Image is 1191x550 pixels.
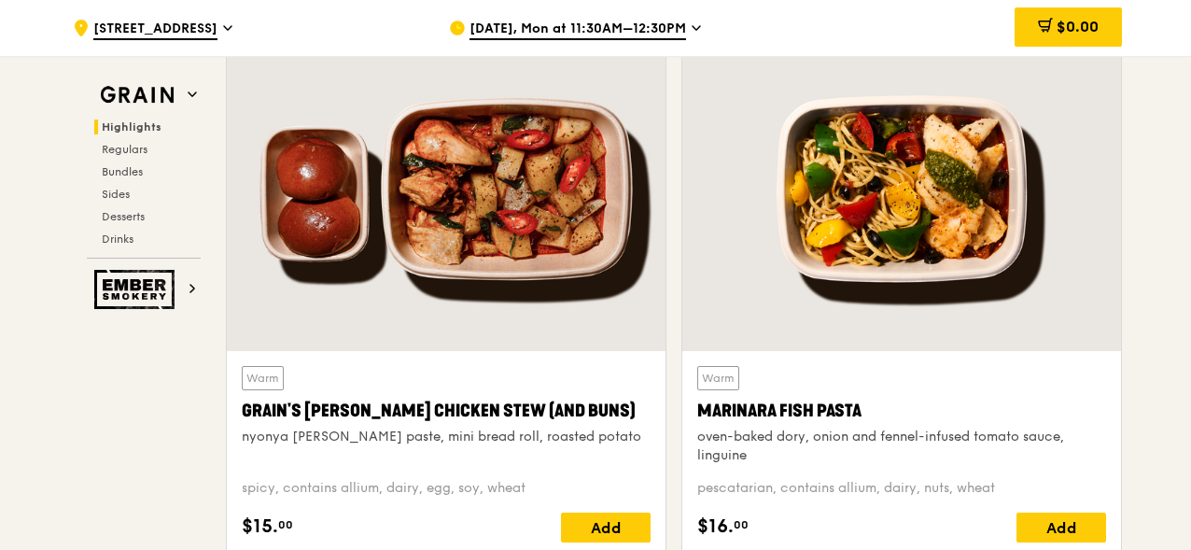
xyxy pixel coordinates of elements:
[278,517,293,532] span: 00
[697,366,739,390] div: Warm
[734,517,749,532] span: 00
[697,513,734,541] span: $16.
[561,513,651,543] div: Add
[94,270,180,309] img: Ember Smokery web logo
[242,428,651,446] div: nyonya [PERSON_NAME] paste, mini bread roll, roasted potato
[93,20,217,40] span: [STREET_ADDRESS]
[102,165,143,178] span: Bundles
[102,120,161,134] span: Highlights
[242,398,651,424] div: Grain's [PERSON_NAME] Chicken Stew (and buns)
[697,428,1106,465] div: oven-baked dory, onion and fennel-infused tomato sauce, linguine
[1016,513,1106,543] div: Add
[102,143,147,156] span: Regulars
[242,479,651,498] div: spicy, contains allium, dairy, egg, soy, wheat
[102,233,133,246] span: Drinks
[469,20,686,40] span: [DATE], Mon at 11:30AM–12:30PM
[102,188,130,201] span: Sides
[1057,18,1099,35] span: $0.00
[242,513,278,541] span: $15.
[242,366,284,390] div: Warm
[102,210,145,223] span: Desserts
[697,479,1106,498] div: pescatarian, contains allium, dairy, nuts, wheat
[94,78,180,112] img: Grain web logo
[697,398,1106,424] div: Marinara Fish Pasta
